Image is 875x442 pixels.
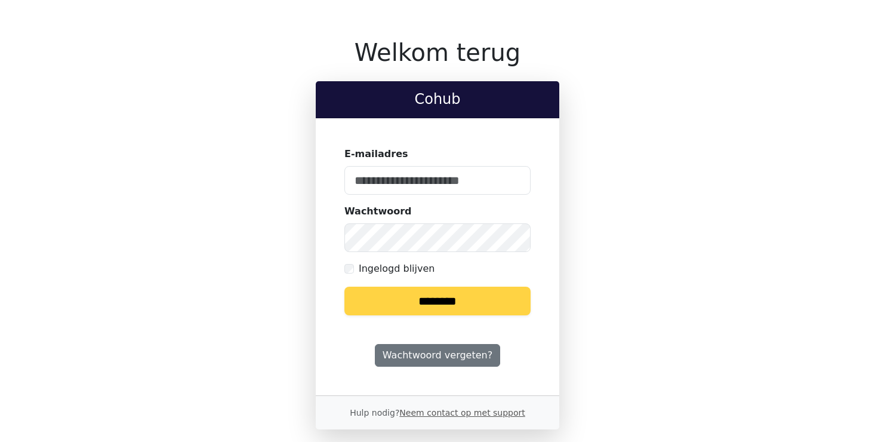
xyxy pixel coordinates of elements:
a: Neem contact op met support [399,408,525,418]
a: Wachtwoord vergeten? [375,344,500,367]
label: Wachtwoord [344,204,412,219]
small: Hulp nodig? [350,408,525,418]
h1: Welkom terug [316,38,559,67]
label: Ingelogd blijven [359,262,435,276]
h2: Cohub [325,91,550,108]
label: E-mailadres [344,147,408,161]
